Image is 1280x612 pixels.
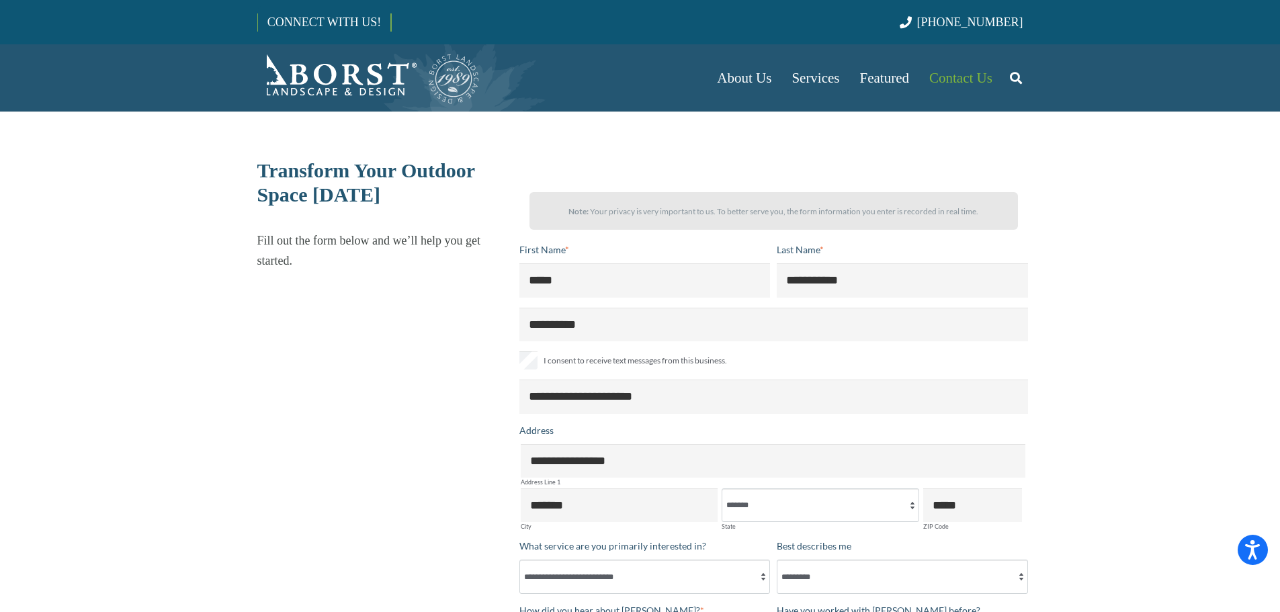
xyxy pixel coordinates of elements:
span: Last Name [777,244,820,255]
label: ZIP Code [923,523,1022,529]
label: State [722,523,919,529]
span: Transform Your Outdoor Space [DATE] [257,159,475,206]
span: I consent to receive text messages from this business. [544,353,727,369]
input: First Name* [519,263,771,297]
a: Search [1002,61,1029,95]
strong: Note: [568,206,589,216]
span: Address [519,425,554,436]
span: Featured [860,70,909,86]
select: What service are you primarily interested in? [519,560,771,593]
span: First Name [519,244,565,255]
input: Last Name* [777,263,1028,297]
p: Your privacy is very important to us. To better serve you, the form information you enter is reco... [542,202,1006,222]
span: About Us [717,70,771,86]
span: Contact Us [929,70,992,86]
label: City [521,523,718,529]
p: Fill out the form below and we’ll help you get started. [257,230,508,271]
a: Contact Us [919,44,1002,112]
a: [PHONE_NUMBER] [900,15,1023,29]
a: Borst-Logo [257,51,480,105]
a: Featured [850,44,919,112]
a: About Us [707,44,781,112]
span: What service are you primarily interested in? [519,540,706,552]
a: Services [781,44,849,112]
span: Services [792,70,839,86]
label: Address Line 1 [521,479,1025,485]
span: [PHONE_NUMBER] [917,15,1023,29]
input: I consent to receive text messages from this business. [519,351,538,369]
select: Best describes me [777,560,1028,593]
span: Best describes me [777,540,851,552]
a: CONNECT WITH US! [258,6,390,38]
